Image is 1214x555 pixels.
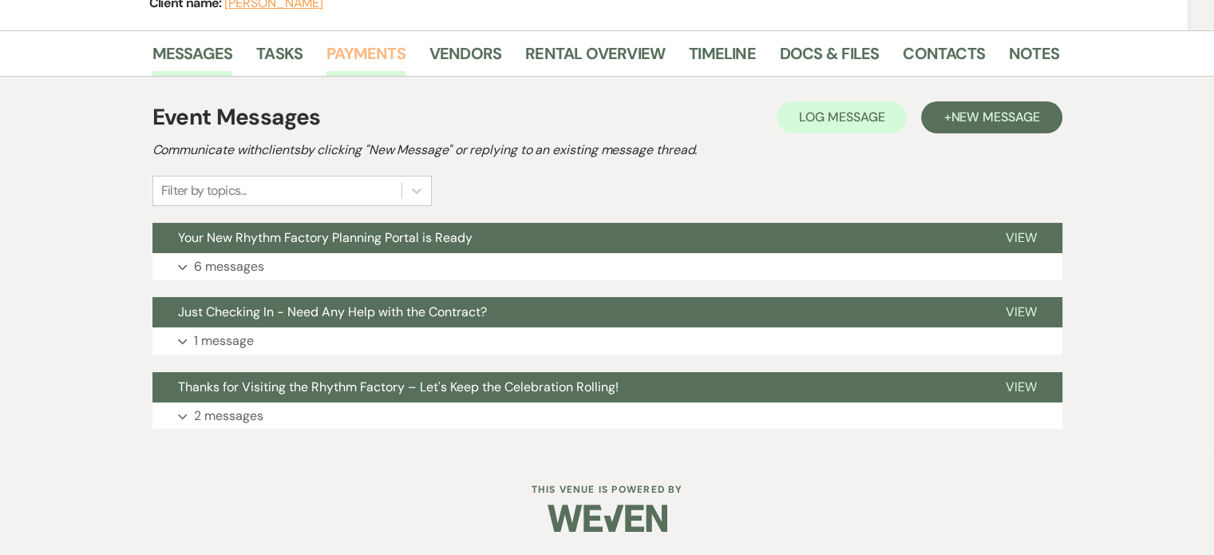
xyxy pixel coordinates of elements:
button: View [980,297,1062,327]
a: Vendors [429,41,501,76]
span: New Message [951,109,1039,125]
a: Timeline [689,41,756,76]
h2: Communicate with clients by clicking "New Message" or replying to an existing message thread. [152,141,1062,160]
button: View [980,372,1062,402]
a: Payments [326,41,405,76]
button: 1 message [152,327,1062,355]
div: Filter by topics... [161,181,247,200]
p: 2 messages [194,406,263,426]
h1: Event Messages [152,101,321,134]
span: Log Message [799,109,884,125]
a: Messages [152,41,233,76]
a: Rental Overview [525,41,665,76]
img: Weven Logo [548,490,667,546]
a: Docs & Files [780,41,879,76]
button: +New Message [921,101,1062,133]
button: Just Checking In - Need Any Help with the Contract? [152,297,980,327]
span: Your New Rhythm Factory Planning Portal is Ready [178,229,473,246]
button: Thanks for Visiting the Rhythm Factory – Let's Keep the Celebration Rolling! [152,372,980,402]
a: Contacts [903,41,985,76]
button: Log Message [777,101,907,133]
span: View [1006,379,1037,395]
button: 2 messages [152,402,1062,430]
p: 1 message [194,331,254,351]
button: Your New Rhythm Factory Planning Portal is Ready [152,223,980,253]
span: View [1006,303,1037,320]
span: Just Checking In - Need Any Help with the Contract? [178,303,487,320]
button: View [980,223,1062,253]
a: Tasks [256,41,303,76]
a: Notes [1009,41,1059,76]
span: View [1006,229,1037,246]
p: 6 messages [194,256,264,277]
span: Thanks for Visiting the Rhythm Factory – Let's Keep the Celebration Rolling! [178,379,619,395]
button: 6 messages [152,253,1062,280]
